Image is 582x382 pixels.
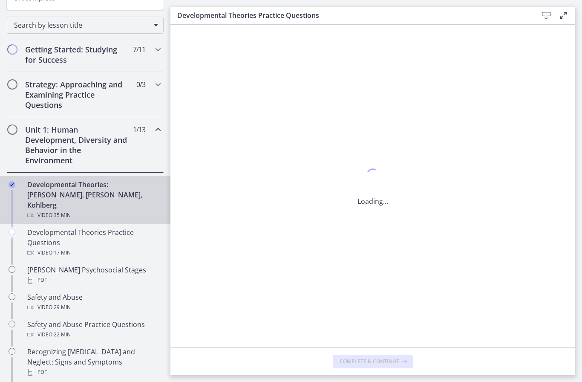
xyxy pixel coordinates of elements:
[333,355,413,368] button: Complete & continue
[27,292,160,313] div: Safety and Abuse
[52,302,71,313] span: · 29 min
[25,79,129,110] h2: Strategy: Approaching and Examining Practice Questions
[27,265,160,285] div: [PERSON_NAME] Psychosocial Stages
[25,44,129,65] h2: Getting Started: Studying for Success
[27,179,160,220] div: Developmental Theories: [PERSON_NAME], [PERSON_NAME], Kohlberg
[9,181,15,188] i: Completed
[27,248,160,258] div: Video
[52,210,71,220] span: · 35 min
[357,196,388,206] p: Loading...
[357,166,388,186] div: 1
[27,227,160,258] div: Developmental Theories Practice Questions
[27,275,160,285] div: PDF
[133,124,145,135] span: 1 / 13
[340,358,399,365] span: Complete & continue
[52,330,71,340] span: · 22 min
[52,248,71,258] span: · 17 min
[27,367,160,377] div: PDF
[177,10,524,20] h3: Developmental Theories Practice Questions
[27,302,160,313] div: Video
[7,17,164,34] div: Search by lesson title
[27,210,160,220] div: Video
[25,124,129,165] h2: Unit 1: Human Development, Diversity and Behavior in the Environment
[136,79,145,90] span: 0 / 3
[27,319,160,340] div: Safety and Abuse Practice Questions
[14,20,150,30] span: Search by lesson title
[133,44,145,55] span: 7 / 11
[27,347,160,377] div: Recognizing [MEDICAL_DATA] and Neglect: Signs and Symptoms
[27,330,160,340] div: Video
